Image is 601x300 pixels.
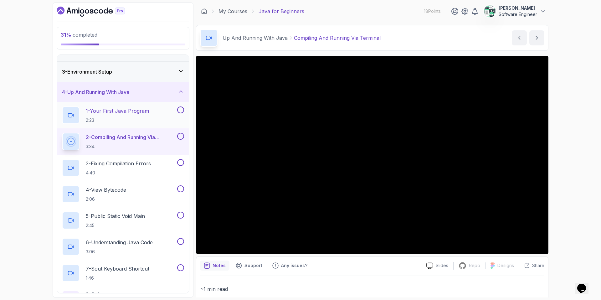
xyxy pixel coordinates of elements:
button: notes button [200,261,229,271]
button: 3-Environment Setup [57,62,189,82]
p: 2:06 [86,196,126,202]
p: Up And Running With Java [223,34,288,42]
p: 3:06 [86,249,153,255]
p: Slides [436,262,448,269]
button: 4-View Bytecode2:06 [62,185,184,203]
p: 5 - Public Static Void Main [86,212,145,220]
button: 7-Sout Keyboard Shortcut1:46 [62,264,184,282]
p: 6 - Understanding Java Code [86,239,153,246]
p: Any issues? [281,262,307,269]
p: Java for Beginners [259,8,304,15]
iframe: 3 - Compiling and Running via Terminal [196,56,548,254]
p: 3 - Fixing Compilation Errors [86,160,151,167]
p: 4 - View Bytecode [86,186,126,194]
button: 1-Your First Java Program2:23 [62,106,184,124]
button: user profile image[PERSON_NAME]Software Engineer [484,5,546,18]
p: Repo [469,262,480,269]
button: Support button [232,261,266,271]
button: Feedback button [269,261,311,271]
button: previous content [512,30,527,45]
p: 18 Points [424,8,441,14]
button: 2-Compiling And Running Via Terminal3:34 [62,133,184,150]
p: Share [532,262,544,269]
p: Notes [213,262,226,269]
button: next content [529,30,544,45]
p: 2 - Compiling And Running Via Terminal [86,133,176,141]
h3: 3 - Environment Setup [62,68,112,75]
p: [PERSON_NAME] [499,5,537,11]
button: 5-Public Static Void Main2:45 [62,212,184,229]
span: 31 % [61,32,71,38]
p: Designs [497,262,514,269]
iframe: chat widget [575,275,595,294]
p: 4:40 [86,170,151,176]
img: user profile image [484,5,496,17]
p: 1 - Your First Java Program [86,107,149,115]
button: 3-Fixing Compilation Errors4:40 [62,159,184,177]
p: 1:46 [86,275,149,281]
p: Software Engineer [499,11,537,18]
a: My Courses [218,8,247,15]
h3: 4 - Up And Running With Java [62,88,129,96]
p: 2:45 [86,222,145,229]
a: Slides [421,262,453,269]
button: Share [519,262,544,269]
p: 2:23 [86,117,149,123]
p: Compiling And Running Via Terminal [294,34,381,42]
p: 7 - Sout Keyboard Shortcut [86,265,149,272]
span: completed [61,32,97,38]
a: Dashboard [57,7,139,17]
button: 4-Up And Running With Java [57,82,189,102]
p: Support [244,262,262,269]
p: 3:34 [86,143,176,150]
p: ~1 min read [200,285,544,293]
button: 6-Understanding Java Code3:06 [62,238,184,256]
a: Dashboard [201,8,207,14]
p: 8 - Quiz [86,291,102,298]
